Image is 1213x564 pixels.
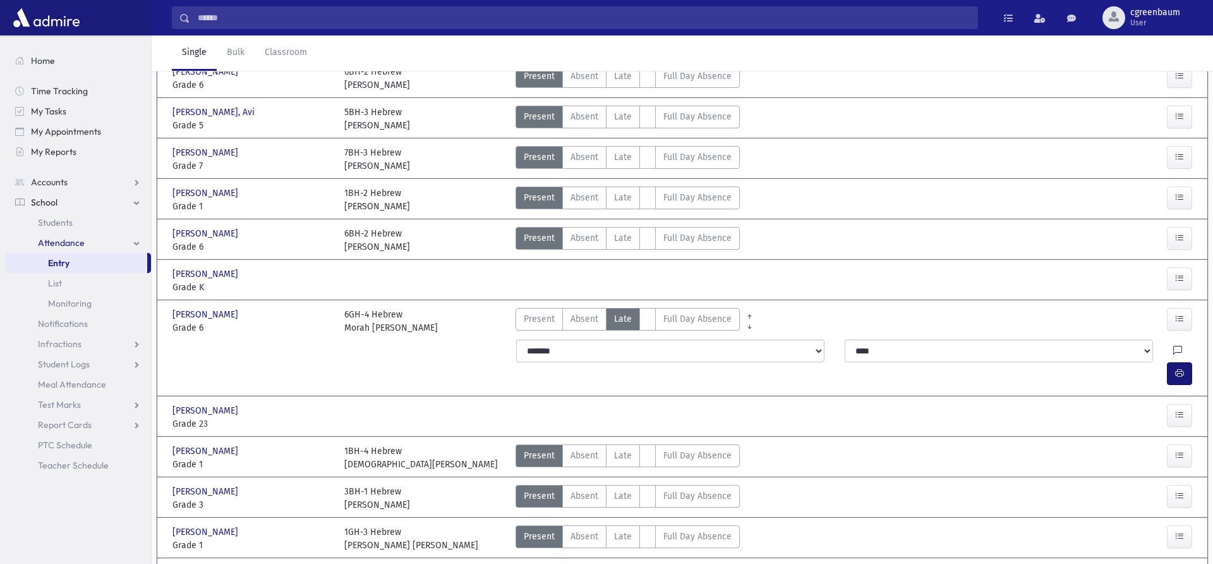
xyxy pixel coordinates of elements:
[5,142,151,162] a: My Reports
[31,55,55,66] span: Home
[516,525,740,552] div: AttTypes
[172,106,257,119] span: [PERSON_NAME], Avi
[172,78,332,92] span: Grade 6
[614,449,632,462] span: Late
[663,150,732,164] span: Full Day Absence
[614,312,632,326] span: Late
[614,191,632,204] span: Late
[524,191,555,204] span: Present
[570,530,598,543] span: Absent
[172,240,332,254] span: Grade 6
[614,530,632,543] span: Late
[5,435,151,455] a: PTC Schedule
[172,267,241,281] span: [PERSON_NAME]
[172,321,332,334] span: Grade 6
[172,444,241,458] span: [PERSON_NAME]
[255,35,317,71] a: Classroom
[38,237,85,248] span: Attendance
[614,110,632,123] span: Late
[570,449,598,462] span: Absent
[524,312,555,326] span: Present
[344,485,410,512] div: 3BH-1 Hebrew [PERSON_NAME]
[1130,18,1180,28] span: User
[31,146,76,157] span: My Reports
[663,191,732,204] span: Full Day Absence
[663,489,732,503] span: Full Day Absence
[570,489,598,503] span: Absent
[663,110,732,123] span: Full Day Absence
[344,65,410,92] div: 6BH-2 Hebrew [PERSON_NAME]
[31,126,101,137] span: My Appointments
[172,485,241,498] span: [PERSON_NAME]
[172,525,241,539] span: [PERSON_NAME]
[663,530,732,543] span: Full Day Absence
[38,338,81,350] span: Infractions
[524,449,555,462] span: Present
[172,146,241,159] span: [PERSON_NAME]
[614,231,632,245] span: Late
[344,187,410,213] div: 1BH-2 Hebrew [PERSON_NAME]
[31,197,57,208] span: School
[524,70,555,83] span: Present
[524,530,555,543] span: Present
[31,85,88,97] span: Time Tracking
[663,70,732,83] span: Full Day Absence
[172,227,241,240] span: [PERSON_NAME]
[5,293,151,314] a: Monitoring
[5,334,151,354] a: Infractions
[524,231,555,245] span: Present
[172,539,332,552] span: Grade 1
[31,106,66,117] span: My Tasks
[38,399,81,410] span: Test Marks
[344,444,498,471] div: 1BH-4 Hebrew [DEMOGRAPHIC_DATA][PERSON_NAME]
[31,176,68,188] span: Accounts
[5,374,151,395] a: Meal Attendance
[172,35,217,71] a: Single
[524,110,555,123] span: Present
[570,150,598,164] span: Absent
[663,449,732,462] span: Full Day Absence
[5,253,147,273] a: Entry
[344,106,410,132] div: 5BH-3 Hebrew [PERSON_NAME]
[5,212,151,233] a: Students
[190,6,977,29] input: Search
[570,191,598,204] span: Absent
[570,110,598,123] span: Absent
[172,458,332,471] span: Grade 1
[172,187,241,200] span: [PERSON_NAME]
[614,70,632,83] span: Late
[48,278,62,289] span: List
[570,70,598,83] span: Absent
[10,5,83,30] img: AdmirePro
[570,312,598,326] span: Absent
[172,159,332,173] span: Grade 7
[172,65,241,78] span: [PERSON_NAME]
[516,187,740,213] div: AttTypes
[5,233,151,253] a: Attendance
[172,200,332,213] span: Grade 1
[5,354,151,374] a: Student Logs
[524,150,555,164] span: Present
[172,404,241,417] span: [PERSON_NAME]
[5,314,151,334] a: Notifications
[38,439,92,451] span: PTC Schedule
[172,119,332,132] span: Grade 5
[516,485,740,512] div: AttTypes
[516,65,740,92] div: AttTypes
[5,101,151,121] a: My Tasks
[570,231,598,245] span: Absent
[38,419,92,431] span: Report Cards
[172,498,332,512] span: Grade 3
[5,192,151,212] a: School
[516,106,740,132] div: AttTypes
[38,359,90,370] span: Student Logs
[5,395,151,415] a: Test Marks
[344,146,410,173] div: 7BH-3 Hebrew [PERSON_NAME]
[344,227,410,254] div: 6BH-2 Hebrew [PERSON_NAME]
[5,273,151,293] a: List
[38,217,73,228] span: Students
[344,308,438,334] div: 6GH-4 Hebrew Morah [PERSON_NAME]
[1130,8,1180,18] span: cgreenbaum
[516,444,740,471] div: AttTypes
[172,281,332,294] span: Grade K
